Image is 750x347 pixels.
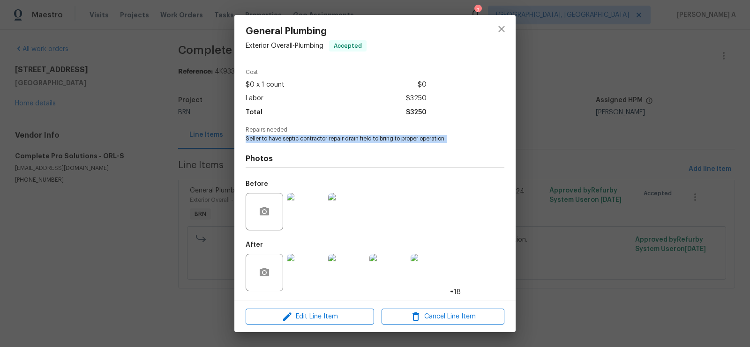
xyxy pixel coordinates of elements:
button: Cancel Line Item [382,309,504,325]
span: $3250 [406,106,427,119]
span: Edit Line Item [248,311,371,323]
h4: Photos [246,154,504,163]
button: Edit Line Item [246,309,374,325]
span: Accepted [330,41,366,51]
h5: After [246,242,263,248]
span: $0 x 1 count [246,78,285,92]
span: Cancel Line Item [384,311,502,323]
span: Exterior Overall - Plumbing [246,43,323,49]
span: Total [246,106,262,119]
span: Cost [246,69,427,75]
span: Labor [246,92,263,105]
span: General Plumbing [246,26,367,37]
span: +18 [450,288,461,297]
span: $0 [418,78,427,92]
div: 2 [474,6,481,15]
span: Seller to have septic contractor repair drain field to bring to proper operation. [246,135,479,143]
button: close [490,18,513,40]
h5: Before [246,181,268,187]
span: $3250 [406,92,427,105]
span: Repairs needed [246,127,504,133]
